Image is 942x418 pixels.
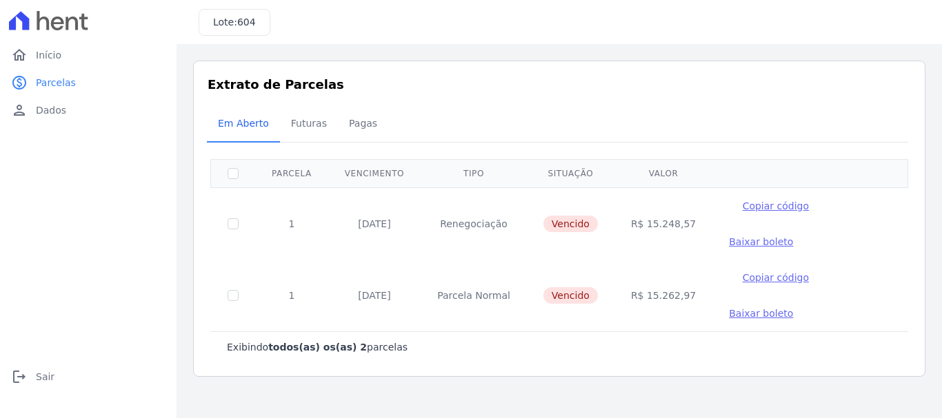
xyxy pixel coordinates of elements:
[237,17,256,28] span: 604
[11,368,28,385] i: logout
[227,340,408,354] p: Exibindo parcelas
[11,47,28,63] i: home
[729,236,793,247] span: Baixar boleto
[6,41,171,69] a: homeInício
[421,260,527,331] td: Parcela Normal
[614,260,712,331] td: R$ 15.262,97
[6,363,171,390] a: logoutSair
[11,102,28,118] i: person
[208,75,911,94] h3: Extrato de Parcelas
[614,187,712,260] td: R$ 15.248,57
[729,271,822,284] button: Copiar código
[11,74,28,91] i: paid
[283,109,335,137] span: Futuras
[6,69,171,96] a: paidParcelas
[207,107,280,143] a: Em Aberto
[729,199,822,213] button: Copiar código
[268,342,367,353] b: todos(as) os(as) 2
[213,15,256,30] h3: Lote:
[421,159,527,187] th: Tipo
[338,107,388,143] a: Pagas
[543,216,598,232] span: Vencido
[36,48,61,62] span: Início
[527,159,614,187] th: Situação
[280,107,338,143] a: Futuras
[729,235,793,249] a: Baixar boleto
[36,103,66,117] span: Dados
[341,109,385,137] span: Pagas
[255,260,328,331] td: 1
[543,287,598,304] span: Vencido
[328,159,421,187] th: Vencimento
[743,200,809,211] span: Copiar código
[743,272,809,283] span: Copiar código
[255,187,328,260] td: 1
[6,96,171,124] a: personDados
[328,260,421,331] td: [DATE]
[729,306,793,320] a: Baixar boleto
[729,308,793,319] span: Baixar boleto
[421,187,527,260] td: Renegociação
[36,76,76,90] span: Parcelas
[255,159,328,187] th: Parcela
[36,370,54,384] span: Sair
[614,159,712,187] th: Valor
[328,187,421,260] td: [DATE]
[210,109,277,137] span: Em Aberto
